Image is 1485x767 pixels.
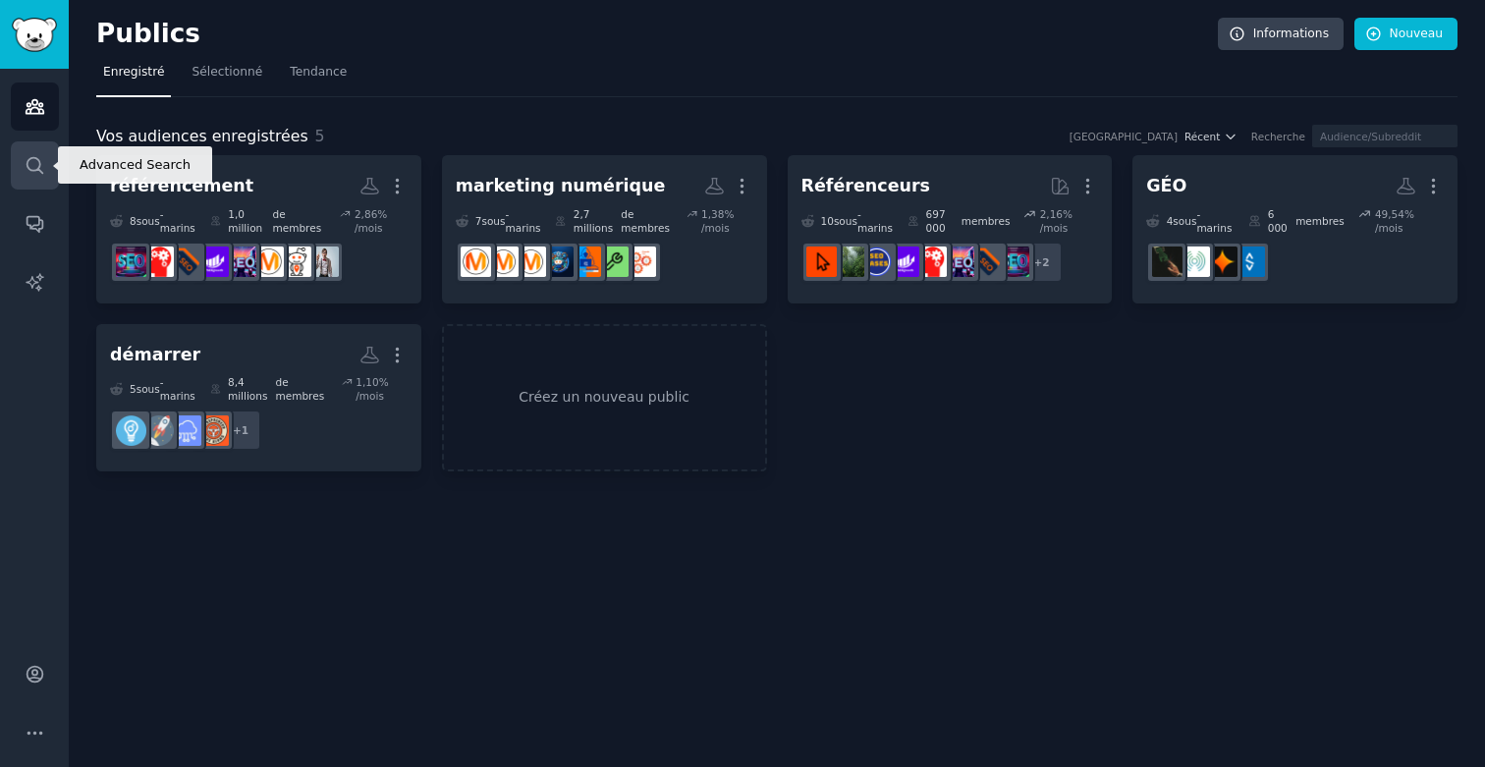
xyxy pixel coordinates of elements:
img: Entrepreneur [116,415,146,446]
font: Publics [96,19,200,48]
font: Référenceurs [801,176,931,195]
img: croissance du référencement [889,247,919,277]
a: GÉO4sous-marins6 000membres49,54% /moisAISearchLabMoteur génératifOptimisation du moteur GenEngin... [1132,155,1457,303]
font: % /mois [1375,208,1414,234]
img: GoogleSearchConsole [806,247,837,277]
font: de membres [276,376,325,402]
img: SEO_Marketing_Numérique [226,247,256,277]
img: Référencement local [834,247,864,277]
font: 7 [475,215,482,227]
font: Récent [1184,131,1220,142]
font: 697 000 [926,208,946,234]
a: Référenceurs10sous-marins697 000membres2,16% /mois+2SEObigseoSEO_Marketing_NumériqueTechSEOcroiss... [788,155,1113,303]
img: croissance du référencement [198,247,229,277]
img: startups [143,415,174,446]
img: TechSEO [143,247,174,277]
font: 2,86 [355,208,377,220]
font: 1 [242,424,248,436]
font: Nouveau [1390,27,1443,40]
font: Tendance [290,65,347,79]
img: Marketing numérique [461,247,491,277]
a: marketing numérique7sous-marins2,7 millionsde membres1,38% /moisGrowth HackingcroissanceHack de m... [442,155,767,303]
font: référencement [110,176,253,195]
font: -marins [1196,208,1232,234]
font: Sélectionné [192,65,262,79]
img: SEO_Marketing_Numérique [944,247,974,277]
a: Nouveau [1354,18,1457,51]
img: GEO_optimisation [1152,247,1182,277]
font: % /mois [356,376,388,402]
font: 6 000 [1268,208,1288,234]
font: 4 [1167,215,1174,227]
img: bigseo [171,247,201,277]
font: 8,4 millions [228,376,267,402]
font: 1,10 [356,376,378,388]
font: membres [962,215,1011,227]
button: Récent [1184,130,1237,143]
img: SEO [999,247,1029,277]
font: sous [834,215,857,227]
font: % /mois [1040,208,1072,234]
img: AskMarketing [488,247,519,277]
font: de membres [273,208,322,234]
img: marketing numérique [543,247,574,277]
font: sous [137,383,160,395]
img: commercialisation [516,247,546,277]
font: de membres [621,208,670,234]
img: AISearchLab [1235,247,1265,277]
font: 2,7 millions [574,208,613,234]
a: Tendance [283,57,354,97]
font: -marins [505,208,540,234]
font: démarrer [110,345,200,364]
img: SEO [116,247,146,277]
a: Enregistré [96,57,171,97]
font: sous [137,215,160,227]
font: 10 [821,215,834,227]
font: % /mois [355,208,387,234]
a: Créez un nouveau public [442,324,767,472]
font: sous [481,215,505,227]
font: 2,16 [1040,208,1063,220]
font: 1,38 [701,208,724,220]
img: Backlink SEO [308,247,339,277]
font: Enregistré [103,65,164,79]
img: croissance [598,247,629,277]
font: Recherche [1251,131,1305,142]
font: GÉO [1146,176,1186,195]
font: membres [1295,215,1345,227]
font: Informations [1253,27,1329,40]
img: Growth Hacking [626,247,656,277]
font: Créez un nouveau public [519,389,689,405]
img: référencement local [281,247,311,277]
font: marketing numérique [456,176,666,195]
img: bigseo [971,247,1002,277]
font: 8 [130,215,137,227]
font: 5 [130,383,137,395]
font: -marins [160,376,195,402]
font: -marins [160,208,195,234]
font: 2 [1042,256,1049,268]
font: sous [1173,215,1196,227]
img: Logo de GummySearch [12,18,57,52]
font: 49,54 [1375,208,1404,220]
font: + [233,424,242,436]
img: TechSEO [916,247,947,277]
img: Moteur génératif [1207,247,1237,277]
font: 1,0 million [228,208,262,234]
font: -marins [857,208,893,234]
img: Hack de marketing numérique [571,247,601,277]
a: référencement8sous-marins1,0 millionde membres2,86% /moisBacklink SEOréférencement localMarketing... [96,155,421,303]
font: + [1033,256,1042,268]
a: démarrer5sous-marins8,4 millionsde membres1,10% /mois+1EntrepreneurRideAlongSaaSstartupsEntrepreneur [96,324,421,472]
input: Audience/Subreddit [1312,125,1457,147]
font: 5 [315,127,325,145]
font: [GEOGRAPHIC_DATA] [1070,131,1178,142]
a: Informations [1218,18,1344,51]
img: EntrepreneurRideAlong [198,415,229,446]
img: SaaS [171,415,201,446]
font: Vos audiences enregistrées [96,127,308,145]
img: Marketing numérique [253,247,284,277]
img: Cas de référencement [861,247,892,277]
font: % /mois [701,208,734,234]
a: Sélectionné [185,57,269,97]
